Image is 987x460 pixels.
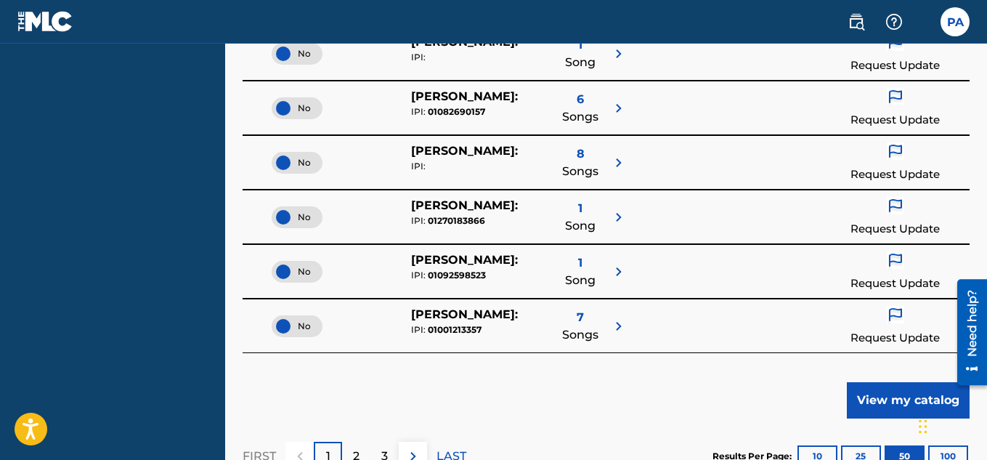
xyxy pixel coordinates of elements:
[610,100,627,117] img: right chevron icon
[887,251,904,270] img: flag icon
[283,47,311,60] span: No
[411,144,518,158] span: [PERSON_NAME] :
[578,254,582,272] span: 1
[850,221,940,238] p: Request Update
[565,217,596,235] span: Song
[577,91,584,108] span: 6
[411,307,518,321] span: [PERSON_NAME] :
[919,405,927,448] div: Drag
[610,154,627,172] img: right chevron icon
[887,197,904,216] img: flag icon
[941,7,970,36] div: User Menu
[842,7,871,36] a: Public Search
[610,209,627,226] img: right chevron icon
[850,330,940,347] p: Request Update
[946,274,987,391] iframe: Resource Center
[850,166,940,183] p: Request Update
[850,57,940,74] p: Request Update
[578,36,582,54] span: 1
[887,88,904,107] img: flag icon
[411,89,518,103] span: [PERSON_NAME] :
[411,35,518,49] span: [PERSON_NAME] :
[917,15,932,29] div: Notifications
[411,198,518,212] span: [PERSON_NAME] :
[562,163,598,180] span: Songs
[411,214,551,227] div: 01270183866
[610,318,627,335] img: right chevron icon
[885,13,903,31] img: help
[610,45,627,62] img: right chevron icon
[578,200,582,217] span: 1
[565,272,596,289] span: Song
[850,112,940,129] p: Request Update
[562,108,598,126] span: Songs
[411,52,426,62] span: IPI:
[411,161,426,172] span: IPI:
[411,324,426,335] span: IPI:
[283,211,311,224] span: No
[411,323,551,336] div: 01001213357
[914,390,987,460] iframe: Chat Widget
[283,265,311,278] span: No
[283,102,311,115] span: No
[411,269,551,282] div: 01092598523
[847,382,970,419] button: View my catalog
[411,270,426,281] span: IPI:
[411,106,426,117] span: IPI:
[577,309,584,326] span: 7
[610,263,627,281] img: right chevron icon
[283,156,311,169] span: No
[887,142,904,161] img: flag icon
[17,11,73,32] img: MLC Logo
[850,275,940,292] p: Request Update
[411,253,518,267] span: [PERSON_NAME] :
[577,145,585,163] span: 8
[880,7,909,36] div: Help
[283,320,311,333] span: No
[562,326,598,344] span: Songs
[565,54,596,71] span: Song
[848,13,865,31] img: search
[411,105,551,118] div: 01082690157
[887,306,904,325] img: flag icon
[411,215,426,226] span: IPI:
